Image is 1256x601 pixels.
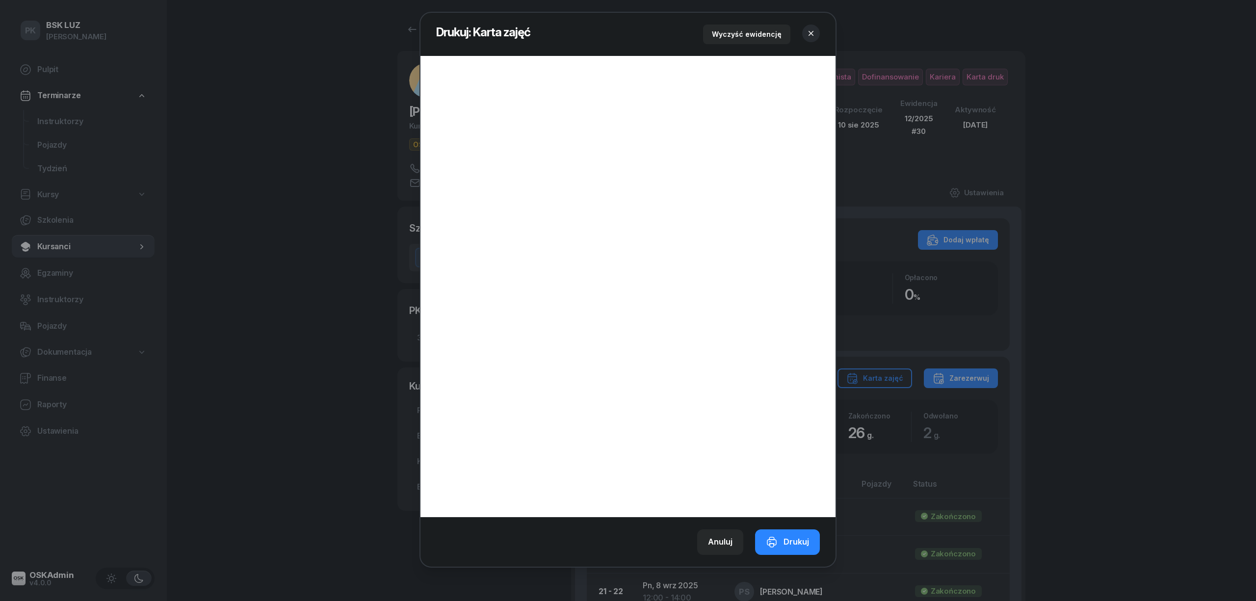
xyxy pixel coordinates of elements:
button: Drukuj [755,529,820,555]
div: Drukuj [766,536,809,549]
div: Anuluj [708,536,733,549]
button: Wyczyść ewidencję [703,25,790,44]
div: Wyczyść ewidencję [712,28,782,40]
span: Drukuj: Karta zajęć [436,25,530,39]
button: Anuluj [697,529,743,555]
